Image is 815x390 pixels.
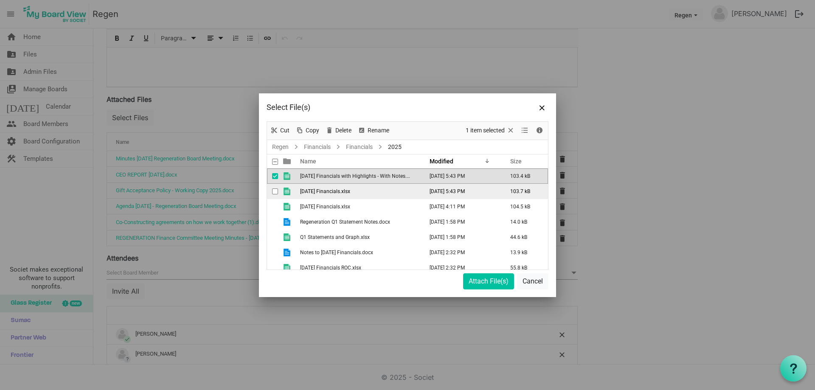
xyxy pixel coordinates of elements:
[298,245,421,260] td: Notes to January 2025 Financials.docx is template cell column header Name
[421,230,501,245] td: May 25, 2025 1:58 PM column header Modified
[501,230,548,245] td: 44.6 kB is template cell column header Size
[501,184,548,199] td: 103.7 kB is template cell column header Size
[356,125,391,136] button: Rename
[302,142,332,152] a: Financials
[298,260,421,275] td: January 2025 Financials ROC.xlsx is template cell column header Name
[430,158,453,165] span: Modified
[278,199,298,214] td: is template cell column header type
[300,219,390,225] span: Regeneration Q1 Statement Notes.docx
[270,142,290,152] a: Regen
[421,260,501,275] td: March 27, 2025 2:32 PM column header Modified
[501,199,548,214] td: 104.5 kB is template cell column header Size
[279,125,290,136] span: Cut
[300,188,350,194] span: [DATE] Financials.xlsx
[300,265,361,271] span: [DATE] Financials ROC.xlsx
[278,184,298,199] td: is template cell column header type
[300,158,316,165] span: Name
[300,204,350,210] span: [DATE] Financials.xlsx
[510,158,522,165] span: Size
[518,122,532,140] div: View
[298,230,421,245] td: Q1 Statements and Graph.xlsx is template cell column header Name
[267,184,278,199] td: checkbox
[421,168,501,184] td: September 25, 2025 5:43 PM column header Modified
[322,122,354,140] div: Delete
[534,125,545,136] button: Details
[292,122,322,140] div: Copy
[267,245,278,260] td: checkbox
[278,214,298,230] td: is template cell column header type
[267,168,278,184] td: checkbox
[465,125,506,136] span: 1 item selected
[421,214,501,230] td: May 25, 2025 1:58 PM column header Modified
[464,125,517,136] button: Selection
[520,125,530,136] button: View dropdownbutton
[536,101,548,114] button: Close
[300,250,373,255] span: Notes to [DATE] Financials.docx
[501,245,548,260] td: 13.9 kB is template cell column header Size
[278,245,298,260] td: is template cell column header type
[269,125,291,136] button: Cut
[334,125,352,136] span: Delete
[463,122,518,140] div: Clear selection
[278,260,298,275] td: is template cell column header type
[267,101,492,114] div: Select File(s)
[298,214,421,230] td: Regeneration Q1 Statement Notes.docx is template cell column header Name
[463,273,514,289] button: Attach File(s)
[421,199,501,214] td: July 24, 2025 4:11 PM column header Modified
[298,199,421,214] td: June 2025 Financials.xlsx is template cell column header Name
[267,260,278,275] td: checkbox
[421,184,501,199] td: September 25, 2025 5:43 PM column header Modified
[501,214,548,230] td: 14.0 kB is template cell column header Size
[294,125,321,136] button: Copy
[267,214,278,230] td: checkbox
[517,273,548,289] button: Cancel
[267,122,292,140] div: Cut
[386,142,403,152] span: 2025
[532,122,547,140] div: Details
[278,168,298,184] td: is template cell column header type
[298,184,421,199] td: July 2025 Financials.xlsx is template cell column header Name
[267,230,278,245] td: checkbox
[278,230,298,245] td: is template cell column header type
[305,125,320,136] span: Copy
[298,168,421,184] td: Aug 2025 Financials with Highlights - With Notes.xlsx is template cell column header Name
[421,245,501,260] td: March 27, 2025 2:32 PM column header Modified
[267,199,278,214] td: checkbox
[501,260,548,275] td: 55.8 kB is template cell column header Size
[501,168,548,184] td: 103.4 kB is template cell column header Size
[300,234,370,240] span: Q1 Statements and Graph.xlsx
[344,142,374,152] a: Financials
[300,173,416,179] span: [DATE] Financials with Highlights - With Notes.xlsx
[324,125,353,136] button: Delete
[367,125,390,136] span: Rename
[354,122,392,140] div: Rename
